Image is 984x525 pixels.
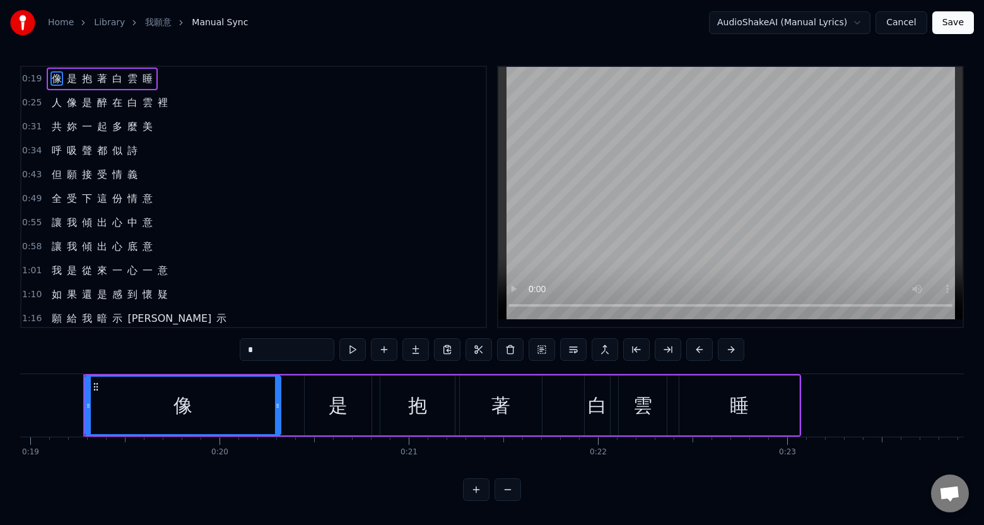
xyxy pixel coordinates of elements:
span: 受 [96,167,108,182]
span: 讓 [50,239,63,254]
span: 在 [111,95,124,110]
span: 都 [96,143,108,158]
span: 0:25 [22,97,42,109]
span: 一 [141,263,154,278]
button: Cancel [876,11,927,34]
span: 情 [126,191,139,206]
span: 雲 [126,71,139,86]
div: Open chat [931,475,969,512]
span: 從 [81,263,93,278]
span: 傾 [81,215,93,230]
div: 0:19 [22,447,39,457]
span: 0:49 [22,192,42,205]
span: 醉 [96,95,108,110]
span: 雲 [141,95,154,110]
span: 是 [66,71,78,86]
span: 我 [66,239,78,254]
span: 1:01 [22,264,42,277]
div: 睡 [730,391,749,420]
span: 我 [81,311,93,326]
span: 示 [215,311,228,326]
span: 妳 [66,119,78,134]
div: 0:23 [779,447,796,457]
span: 0:58 [22,240,42,253]
span: 多 [111,119,124,134]
span: 呼 [50,143,63,158]
span: 麼 [126,119,139,134]
div: 著 [491,391,510,420]
div: 0:20 [211,447,228,457]
span: 像 [66,95,78,110]
span: 情 [111,167,124,182]
span: 0:31 [22,121,42,133]
span: 如 [50,287,63,302]
span: 下 [81,191,93,206]
span: 這 [96,191,108,206]
span: 美 [141,119,154,134]
span: 心 [111,215,124,230]
span: 吸 [66,143,78,158]
span: 來 [96,263,108,278]
span: 接 [81,167,93,182]
span: 心 [111,239,124,254]
div: 是 [329,391,348,420]
span: 0:55 [22,216,42,229]
a: Library [94,16,125,29]
span: 似 [111,143,124,158]
span: 1:10 [22,288,42,301]
span: 感 [111,287,124,302]
span: 聲 [81,143,93,158]
div: 雲 [633,391,652,420]
span: Manual Sync [192,16,248,29]
span: 睡 [141,71,154,86]
span: 份 [111,191,124,206]
span: 願 [50,311,63,326]
span: 但 [50,167,63,182]
span: 起 [96,119,108,134]
span: 一 [111,263,124,278]
span: 到 [126,287,139,302]
img: youka [10,10,35,35]
a: Home [48,16,74,29]
span: 我 [66,215,78,230]
span: 著 [96,71,108,86]
button: Save [932,11,974,34]
span: 出 [96,215,108,230]
nav: breadcrumb [48,16,248,29]
span: 0:34 [22,145,42,157]
span: 疑 [156,287,169,302]
span: 裡 [156,95,169,110]
span: 0:43 [22,168,42,181]
span: 是 [81,95,93,110]
span: 給 [66,311,78,326]
div: 白 [588,391,607,420]
span: 讓 [50,215,63,230]
span: 受 [66,191,78,206]
span: 白 [126,95,139,110]
span: 願 [66,167,78,182]
span: 示 [111,311,124,326]
span: 白 [111,71,124,86]
span: 我 [50,263,63,278]
span: 詩 [126,143,139,158]
span: 意 [141,239,154,254]
span: 抱 [81,71,93,86]
span: 底 [126,239,139,254]
span: [PERSON_NAME] [126,311,213,326]
span: 懷 [141,287,154,302]
span: 暗 [96,311,108,326]
span: 像 [50,71,63,86]
span: 傾 [81,239,93,254]
span: 心 [126,263,139,278]
span: 0:19 [22,73,42,85]
span: 全 [50,191,63,206]
span: 出 [96,239,108,254]
span: 中 [126,215,139,230]
span: 果 [66,287,78,302]
span: 意 [156,263,169,278]
span: 1:16 [22,312,42,325]
a: 我願意 [145,16,172,29]
span: 共 [50,119,63,134]
span: 義 [126,167,139,182]
span: 一 [81,119,93,134]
